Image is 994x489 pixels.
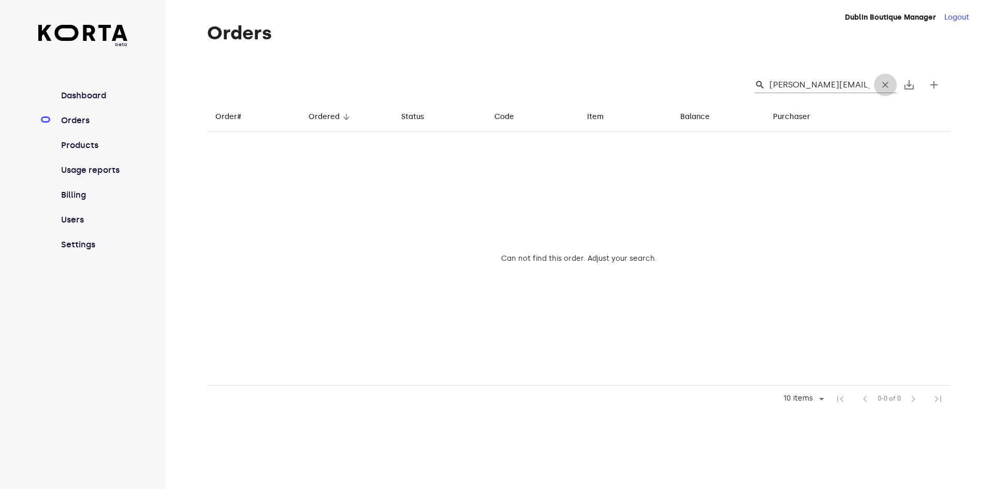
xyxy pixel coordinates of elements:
[587,111,604,123] div: Item
[215,111,241,123] div: Order#
[897,72,922,97] button: Export
[494,111,514,123] div: Code
[59,214,128,226] a: Users
[880,80,890,90] span: clear
[494,111,528,123] span: Code
[773,111,810,123] div: Purchaser
[59,90,128,102] a: Dashboard
[680,111,723,123] span: Balance
[38,25,128,41] img: Korta
[59,164,128,176] a: Usage reports
[38,41,128,48] span: beta
[901,387,926,411] span: Next Page
[215,111,255,123] span: Order#
[781,394,815,403] div: 10 items
[587,111,617,123] span: Item
[342,112,351,122] span: arrow_downward
[845,13,936,22] strong: Dublin Boutique Manager
[309,111,340,123] div: Ordered
[59,114,128,127] a: Orders
[59,139,128,152] a: Products
[922,72,946,97] button: Create new gift card
[828,387,853,411] span: First Page
[38,25,128,48] a: beta
[755,80,765,90] span: Search
[773,111,824,123] span: Purchaser
[401,111,424,123] div: Status
[401,111,437,123] span: Status
[207,23,951,43] h1: Orders
[878,394,901,404] span: 0-0 of 0
[309,111,353,123] span: Ordered
[853,387,878,411] span: Previous Page
[769,77,870,93] input: Search
[207,132,951,386] td: Can not find this order. Adjust your search.
[874,73,897,96] button: Clear Search
[903,79,915,91] span: save_alt
[59,239,128,251] a: Settings
[59,189,128,201] a: Billing
[926,387,951,411] span: Last Page
[944,12,969,23] button: Logout
[928,79,940,91] span: add
[777,391,828,407] div: 10 items
[680,111,710,123] div: Balance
